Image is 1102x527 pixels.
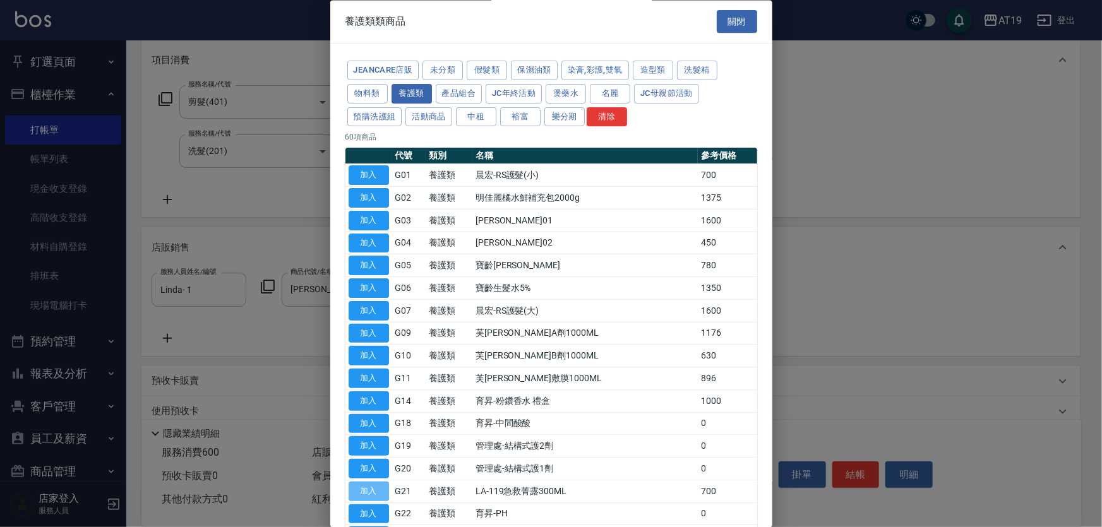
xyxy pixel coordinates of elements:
[587,107,627,127] button: 清除
[698,345,757,367] td: 630
[347,107,402,127] button: 預購洗護組
[467,61,507,81] button: 假髮類
[426,367,472,390] td: 養護類
[472,435,698,458] td: 管理處-結構式護2劑
[392,84,432,104] button: 養護類
[349,324,389,343] button: 加入
[698,232,757,255] td: 450
[392,148,426,165] th: 代號
[500,107,541,127] button: 裕富
[349,346,389,366] button: 加入
[698,148,757,165] th: 參考價格
[698,458,757,480] td: 0
[349,256,389,276] button: 加入
[698,254,757,277] td: 780
[426,390,472,413] td: 養護類
[349,234,389,253] button: 加入
[456,107,496,127] button: 中租
[546,84,586,104] button: 燙藥水
[426,435,472,458] td: 養護類
[677,61,717,81] button: 洗髮精
[392,480,426,503] td: G21
[472,480,698,503] td: LA-119急救菁露300ML
[422,61,463,81] button: 未分類
[392,435,426,458] td: G19
[472,277,698,300] td: 寶齡生髮水5%
[426,480,472,503] td: 養護類
[392,390,426,413] td: G14
[426,254,472,277] td: 養護類
[392,458,426,480] td: G20
[472,254,698,277] td: 寶齡[PERSON_NAME]
[426,187,472,210] td: 養護類
[698,164,757,187] td: 700
[698,480,757,503] td: 700
[426,232,472,255] td: 養護類
[472,187,698,210] td: 明佳麗橘水鮮補充包2000g
[349,166,389,186] button: 加入
[349,414,389,434] button: 加入
[349,189,389,208] button: 加入
[349,369,389,389] button: 加入
[472,503,698,526] td: 育昇-PH
[561,61,629,81] button: 染膏,彩護,雙氧
[347,61,419,81] button: JeanCare店販
[426,164,472,187] td: 養護類
[426,210,472,232] td: 養護類
[472,232,698,255] td: [PERSON_NAME]02
[634,84,699,104] button: JC母親節活動
[472,148,698,165] th: 名稱
[392,254,426,277] td: G05
[472,458,698,480] td: 管理處-結構式護1劑
[426,413,472,435] td: 養護類
[472,367,698,390] td: 芙[PERSON_NAME]敷膜1000ML
[633,61,673,81] button: 造型類
[426,148,472,165] th: 類別
[392,210,426,232] td: G03
[345,15,406,28] span: 養護類類商品
[436,84,482,104] button: 產品組合
[349,482,389,501] button: 加入
[349,391,389,411] button: 加入
[698,323,757,345] td: 1176
[426,458,472,480] td: 養護類
[349,437,389,456] button: 加入
[698,503,757,526] td: 0
[590,84,630,104] button: 名麗
[472,323,698,345] td: 芙[PERSON_NAME]A劑1000ML
[426,323,472,345] td: 養護類
[345,132,757,143] p: 60 項商品
[544,107,585,127] button: 樂分期
[349,504,389,524] button: 加入
[392,413,426,435] td: G18
[472,210,698,232] td: [PERSON_NAME]01
[472,390,698,413] td: 育昇-粉鑽香水 禮盒
[698,390,757,413] td: 1000
[698,435,757,458] td: 0
[392,367,426,390] td: G11
[426,503,472,526] td: 養護類
[426,300,472,323] td: 養護類
[717,10,757,33] button: 關閉
[472,345,698,367] td: 芙[PERSON_NAME]B劑1000ML
[486,84,542,104] button: JC年終活動
[698,367,757,390] td: 896
[349,459,389,479] button: 加入
[698,210,757,232] td: 1600
[405,107,452,127] button: 活動商品
[426,345,472,367] td: 養護類
[472,300,698,323] td: 晨宏-RS護髮(大)
[392,345,426,367] td: G10
[698,277,757,300] td: 1350
[349,211,389,230] button: 加入
[426,277,472,300] td: 養護類
[698,187,757,210] td: 1375
[347,84,388,104] button: 物料類
[349,279,389,299] button: 加入
[392,323,426,345] td: G09
[392,300,426,323] td: G07
[511,61,558,81] button: 保濕油類
[392,232,426,255] td: G04
[472,164,698,187] td: 晨宏-RS護髮(小)
[698,413,757,435] td: 0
